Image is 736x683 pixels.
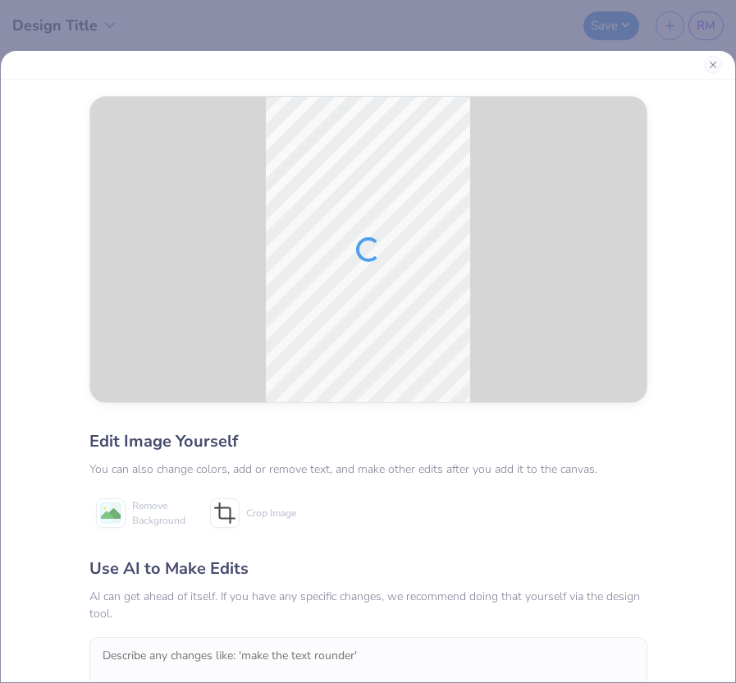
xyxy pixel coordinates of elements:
[704,56,722,74] button: Close
[203,493,306,534] button: Crop Image
[89,429,647,454] div: Edit Image Yourself
[89,493,192,534] button: Remove Background
[132,498,185,528] span: Remove Background
[89,557,647,581] div: Use AI to Make Edits
[89,588,647,622] div: AI can get ahead of itself. If you have any specific changes, we recommend doing that yourself vi...
[246,506,296,520] span: Crop Image
[89,461,647,478] div: You can also change colors, add or remove text, and make other edits after you add it to the canvas.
